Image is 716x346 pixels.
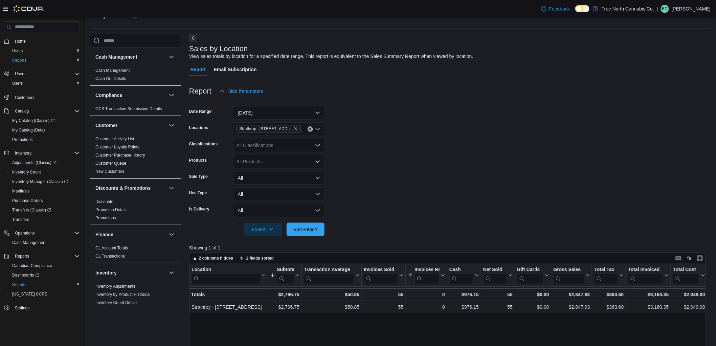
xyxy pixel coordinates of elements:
[315,126,320,132] button: Open list of options
[9,168,80,176] span: Inventory Count
[9,197,80,205] span: Purchase Orders
[15,230,35,236] span: Operations
[95,152,145,158] span: Customer Purchase History
[237,125,301,133] span: Strathroy - 51 Front St W
[95,68,130,73] a: Cash Management
[12,149,34,157] button: Inventory
[696,254,704,262] button: Enter fullscreen
[9,290,80,298] span: Washington CCRS
[90,135,181,178] div: Customer
[1,148,83,158] button: Inventory
[189,174,208,179] label: Sale Type
[449,267,473,284] div: Cash
[9,126,48,134] a: My Catalog (Beta)
[12,149,80,157] span: Inventory
[95,292,151,297] a: Inventory by Product Historical
[95,231,166,238] button: Finance
[95,207,128,212] span: Promotion Details
[628,290,669,299] div: $3,160.35
[628,303,669,311] div: $3,160.35
[95,284,135,289] span: Inventory Adjustments
[594,303,624,311] div: $363.60
[95,122,117,129] h3: Customer
[199,256,233,261] span: 2 columns hidden
[95,144,139,150] span: Customer Loyalty Points
[308,126,313,132] button: Clear input
[364,267,398,284] div: Invoices Sold
[483,267,513,284] button: Net Sold
[449,267,473,273] div: Cash
[553,267,584,273] div: Gross Sales
[553,303,590,311] div: $2,847.93
[189,45,248,53] h3: Sales by Location
[12,160,57,165] span: Adjustments (Classic)
[95,269,117,276] h3: Inventory
[189,125,208,130] label: Locations
[270,290,299,299] div: $2,796.75
[192,303,266,311] div: Strathroy - [STREET_ADDRESS]
[9,216,32,224] a: Transfers
[7,158,83,167] a: Adjustments (Classic)
[364,267,398,273] div: Invoices Sold
[628,267,663,273] div: Total Invoiced
[9,271,42,279] a: Dashboards
[12,240,46,245] span: Cash Management
[517,267,544,273] div: Gift Cards
[9,281,29,289] a: Reports
[9,56,80,64] span: Reports
[364,290,403,299] div: 55
[12,229,80,237] span: Operations
[7,177,83,186] a: Inventory Manager (Classic)
[189,109,213,114] label: Date Range
[12,70,80,78] span: Users
[9,239,49,247] a: Cash Management
[9,187,32,195] a: Manifests
[9,290,50,298] a: [US_STATE] CCRS
[7,125,83,135] button: My Catalog (Beta)
[9,47,80,55] span: Users
[7,205,83,215] a: Transfers (Classic)
[1,228,83,238] button: Operations
[234,204,325,217] button: All
[189,53,473,60] div: View sales totals by location for a specified date range. This report is equivalent to the Sales ...
[7,261,83,270] button: Canadian Compliance
[7,116,83,125] a: My Catalog (Classic)
[7,280,83,289] button: Reports
[95,76,126,81] span: Cash Out Details
[246,256,274,261] span: 2 fields sorted
[315,143,320,148] button: Open list of options
[483,290,513,299] div: 55
[673,267,705,284] button: Total Cost
[9,178,71,186] a: Inventory Manager (Classic)
[12,282,26,287] span: Reports
[7,238,83,247] button: Cash Management
[95,92,166,99] button: Compliance
[189,244,711,251] p: Showing 1 of 1
[594,290,624,299] div: $363.60
[9,206,80,214] span: Transfers (Classic)
[191,290,266,299] div: Totals
[95,161,126,166] span: Customer Queue
[189,87,211,95] h3: Report
[95,199,113,204] span: Discounts
[9,79,25,87] a: Users
[9,239,80,247] span: Cash Management
[1,36,83,46] button: Home
[234,106,325,120] button: [DATE]
[7,46,83,56] button: Users
[483,267,507,273] div: Net Sold
[14,5,44,12] img: Cova
[270,303,299,311] div: $2,796.75
[95,216,116,220] a: Promotions
[287,223,325,236] button: Run Report
[189,206,209,212] label: Is Delivery
[12,263,52,268] span: Canadian Compliance
[672,5,711,13] p: [PERSON_NAME]
[9,197,46,205] a: Purchase Orders
[449,303,479,311] div: $976.15
[674,254,683,262] button: Keyboard shortcuts
[12,217,29,222] span: Transfers
[549,5,570,12] span: Feedback
[1,106,83,116] button: Catalog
